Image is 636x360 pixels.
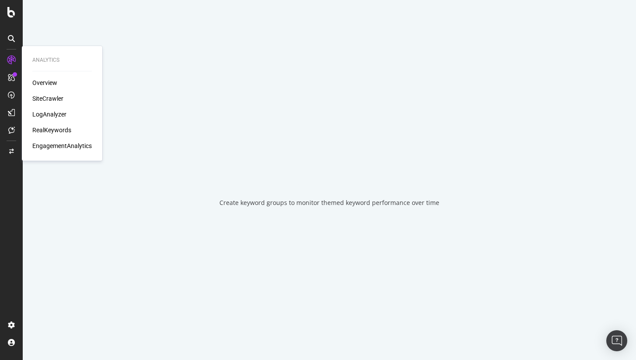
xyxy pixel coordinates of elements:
[32,94,63,103] a: SiteCrawler
[32,78,57,87] a: Overview
[32,141,92,150] a: EngagementAnalytics
[606,330,627,351] div: Open Intercom Messenger
[32,126,71,134] a: RealKeywords
[219,198,439,207] div: Create keyword groups to monitor themed keyword performance over time
[32,110,66,119] a: LogAnalyzer
[32,56,92,64] div: Analytics
[298,153,361,184] div: animation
